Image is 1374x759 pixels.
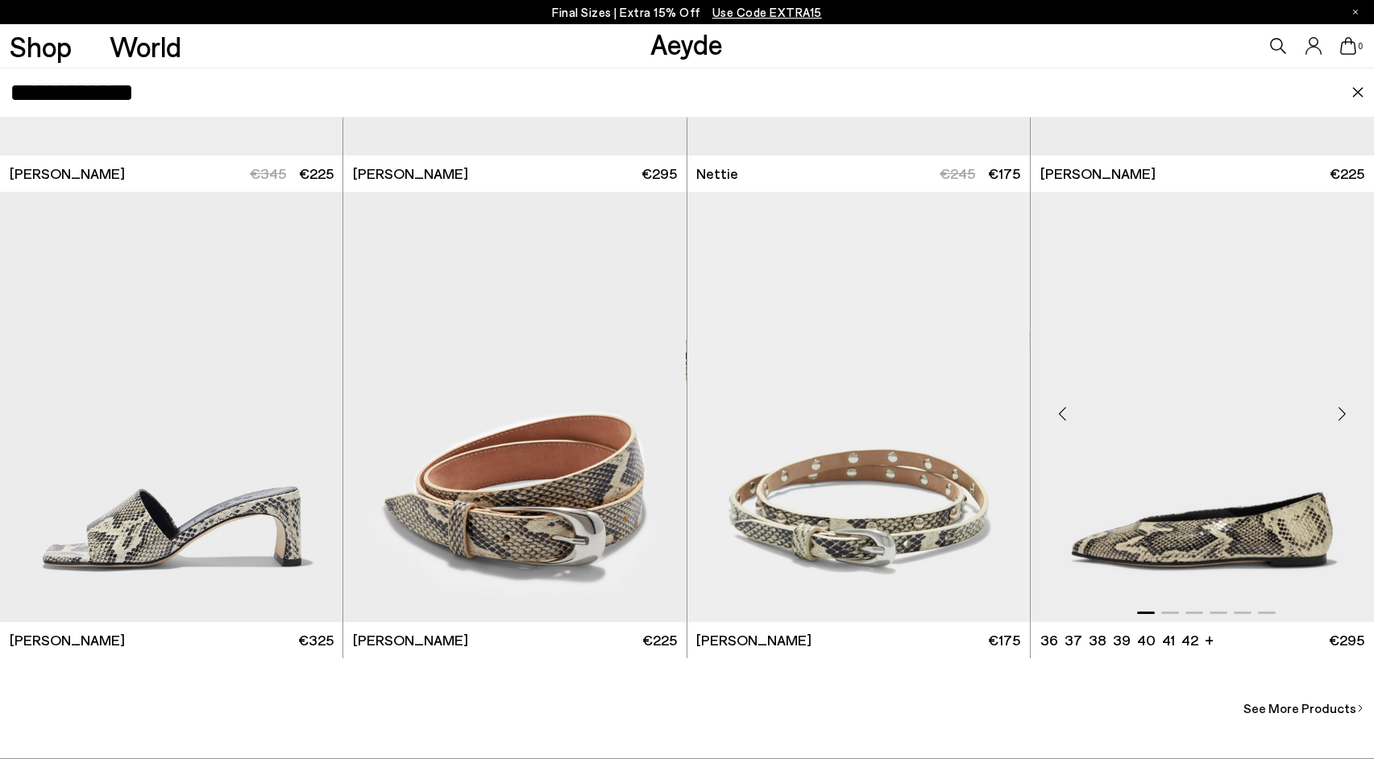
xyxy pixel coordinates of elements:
a: 6 / 6 1 / 6 2 / 6 3 / 6 4 / 6 5 / 6 6 / 6 1 / 6 Next slide Previous slide [1031,192,1374,622]
span: [PERSON_NAME] [353,630,468,650]
div: 1 / 6 [1031,192,1374,622]
div: 2 / 3 [686,192,1028,622]
span: €345 [250,164,286,182]
li: 38 [1089,630,1106,650]
span: Nettie [696,164,738,184]
img: Moa Pointed-Toe Flats [1031,192,1374,622]
span: 0 [1356,42,1364,51]
a: World [110,32,181,60]
span: [PERSON_NAME] [10,164,125,184]
a: 3 / 3 1 / 3 2 / 3 3 / 3 1 / 3 Next slide Previous slide [343,192,686,622]
span: €175 [988,630,1020,650]
a: 36 37 38 39 40 41 42 + €295 [1031,622,1374,658]
span: [PERSON_NAME] [10,630,125,650]
a: [PERSON_NAME] €225 [1031,156,1374,192]
a: Nettie €245 €175 [687,156,1030,192]
p: Final Sizes | Extra 15% Off [552,2,822,23]
span: Navigate to /collections/ss25-final-sizes [712,5,822,19]
img: Liam Studded Leather Belt [1030,192,1372,622]
span: €225 [1330,164,1364,184]
li: 37 [1065,630,1082,650]
img: Leona Leather Belt [686,192,1028,622]
div: Previous slide [1039,389,1087,438]
img: Leona Leather Belt [343,192,686,622]
span: €325 [298,630,334,650]
li: 36 [1040,630,1058,650]
span: See More Products [1243,699,1356,718]
a: [PERSON_NAME] €175 [687,622,1030,658]
a: [PERSON_NAME] €225 [343,622,686,658]
div: 1 / 3 [687,192,1030,622]
img: close.svg [1351,87,1364,98]
a: 3 / 3 1 / 3 2 / 3 3 / 3 1 / 3 Next slide Previous slide [687,192,1030,622]
img: svg%3E [1356,704,1364,712]
div: 1 / 3 [343,192,686,622]
div: Next slide [1318,389,1366,438]
a: Aeyde [650,27,723,60]
a: [PERSON_NAME] €295 [343,156,686,192]
li: 42 [1181,630,1198,650]
a: See More Products [1243,658,1374,718]
span: [PERSON_NAME] [353,164,468,184]
li: + [1205,628,1214,650]
span: [PERSON_NAME] [1040,164,1156,184]
span: €225 [299,164,334,182]
li: 41 [1162,630,1175,650]
span: €245 [940,164,975,182]
span: €225 [642,630,677,650]
li: 40 [1137,630,1156,650]
div: 2 / 3 [1030,192,1372,622]
a: Shop [10,32,72,60]
span: [PERSON_NAME] [696,630,812,650]
a: 0 [1340,37,1356,55]
span: €295 [1329,630,1364,650]
img: Liam Studded Leather Belt [687,192,1030,622]
span: €175 [988,164,1020,182]
ul: variant [1040,630,1193,650]
span: €295 [641,164,677,184]
li: 39 [1113,630,1131,650]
